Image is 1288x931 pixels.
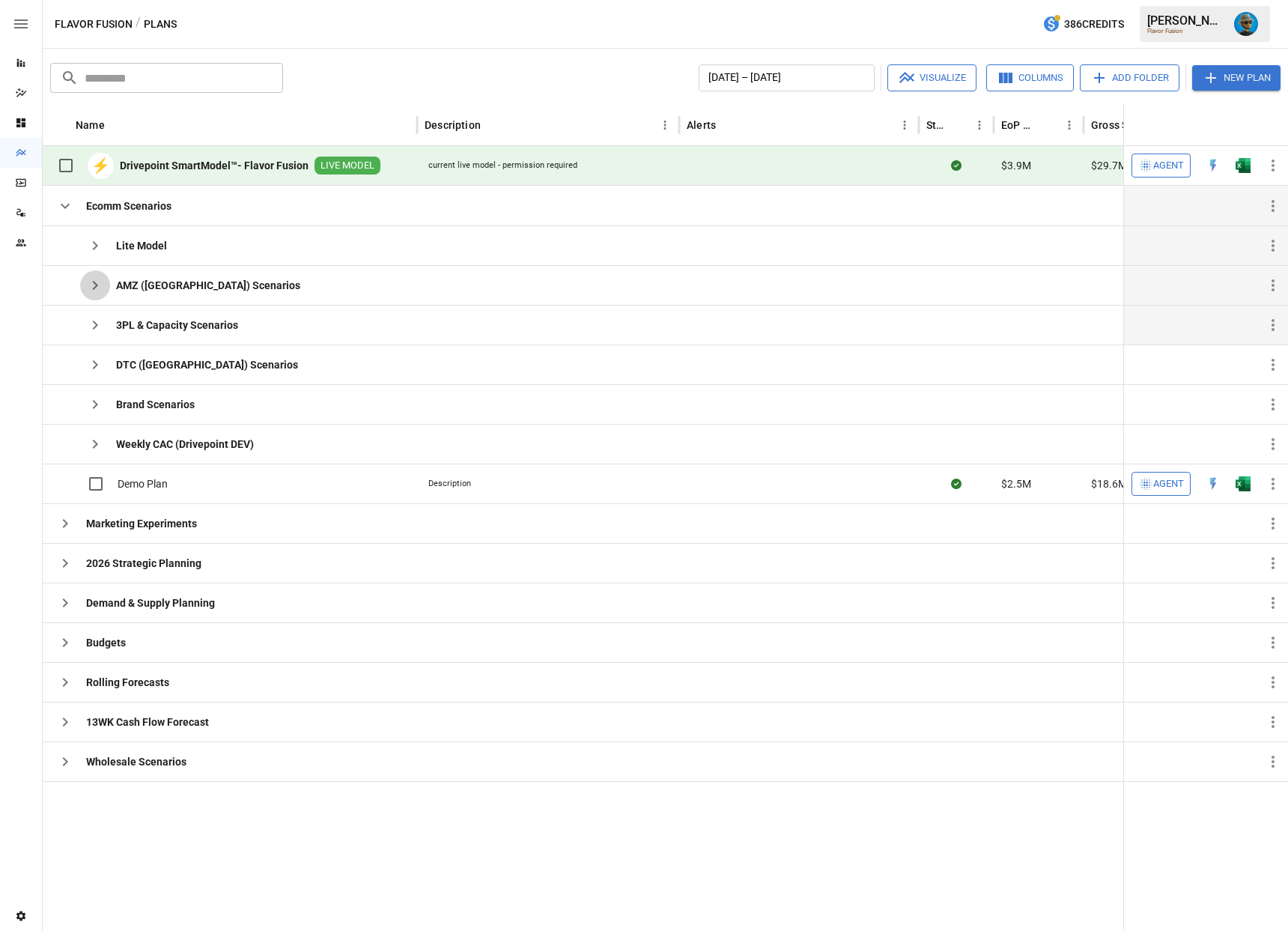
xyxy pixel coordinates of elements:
b: Drivepoint SmartModel™- Flavor Fusion [120,158,309,173]
img: quick-edit-flash.b8aec18c.svg [1206,158,1221,173]
b: Budgets [86,635,126,650]
span: $29.7M [1091,158,1127,173]
div: Open in Excel [1236,476,1251,491]
span: $18.6M [1091,476,1127,491]
div: Gross Sales [1091,119,1141,131]
div: Name [76,119,105,131]
button: Sort [482,115,503,136]
button: Sort [717,115,738,136]
b: Rolling Forecasts [86,675,169,690]
button: Alerts column menu [894,115,915,136]
b: Weekly CAC (Drivepoint DEV) [116,437,254,452]
span: $2.5M [1001,476,1031,491]
button: Lance Quejada [1225,3,1267,45]
button: Columns [986,64,1074,91]
button: Sort [948,115,969,136]
span: LIVE MODEL [315,159,380,173]
div: Description [428,478,471,490]
b: Demand & Supply Planning [86,595,215,610]
button: Status column menu [969,115,990,136]
b: Brand Scenarios [116,397,195,412]
button: Add Folder [1080,64,1179,91]
button: Sort [1038,115,1059,136]
button: Description column menu [654,115,675,136]
button: Agent [1131,154,1191,178]
div: Sync complete [951,158,962,173]
b: 3PL & Capacity Scenarios [116,318,238,333]
b: Ecomm Scenarios [86,198,171,213]
img: excel-icon.76473adf.svg [1236,158,1251,173]
button: Agent [1131,472,1191,496]
b: DTC ([GEOGRAPHIC_DATA]) Scenarios [116,357,298,372]
div: Flavor Fusion [1147,28,1225,34]
div: [PERSON_NAME] [1147,13,1225,28]
div: Open in Quick Edit [1206,158,1221,173]
div: / [136,15,141,34]
button: [DATE] – [DATE] [699,64,875,91]
span: 386 Credits [1064,15,1124,34]
img: quick-edit-flash.b8aec18c.svg [1206,476,1221,491]
button: 386Credits [1036,10,1130,38]
span: Agent [1153,157,1184,175]
div: Open in Quick Edit [1206,476,1221,491]
img: Lance Quejada [1234,12,1258,36]
b: Marketing Experiments [86,516,197,531]
span: $3.9M [1001,158,1031,173]
button: Flavor Fusion [55,15,133,34]
button: Sort [106,115,127,136]
button: New Plan [1192,65,1281,91]
b: AMZ ([GEOGRAPHIC_DATA]) Scenarios [116,278,300,293]
div: current live model - permission required [428,160,577,172]
div: Sync complete [951,476,962,491]
span: Demo Plan [118,476,168,491]
b: 13WK Cash Flow Forecast [86,715,209,730]
b: Lite Model [116,238,167,253]
div: ⚡ [88,153,114,179]
img: excel-icon.76473adf.svg [1236,476,1251,491]
div: Alerts [687,119,716,131]
b: 2026 Strategic Planning [86,556,201,571]
div: Open in Excel [1236,158,1251,173]
div: Description [425,119,481,131]
button: EoP Cash column menu [1059,115,1080,136]
div: EoP Cash [1001,119,1036,131]
span: Agent [1153,476,1184,493]
b: Wholesale Scenarios [86,754,186,769]
div: Status [926,119,947,131]
button: Sort [1267,115,1288,136]
button: Visualize [887,64,976,91]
